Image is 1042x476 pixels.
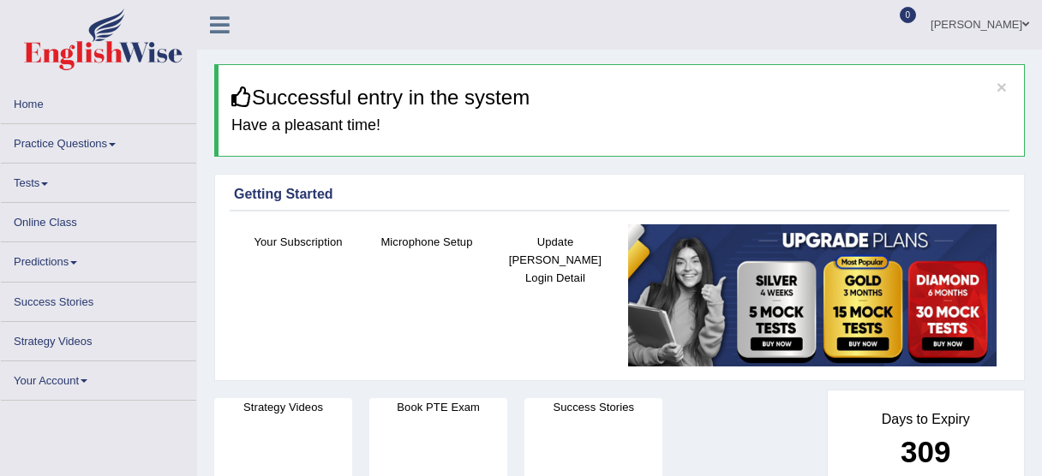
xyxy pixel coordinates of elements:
[1,164,196,197] a: Tests
[1,283,196,316] a: Success Stories
[500,233,611,287] h4: Update [PERSON_NAME] Login Detail
[628,224,997,366] img: small5.jpg
[1,85,196,118] a: Home
[1,322,196,355] a: Strategy Videos
[1,242,196,276] a: Predictions
[997,78,1007,96] button: ×
[371,233,482,251] h4: Microphone Setup
[847,412,1006,427] h4: Days to Expiry
[231,117,1011,134] h4: Have a pleasant time!
[1,124,196,158] a: Practice Questions
[901,435,950,468] b: 309
[243,233,354,251] h4: Your Subscription
[1,361,196,395] a: Your Account
[234,184,1005,205] div: Getting Started
[214,398,352,416] h4: Strategy Videos
[900,7,917,23] span: 0
[231,86,1011,109] h3: Successful entry in the system
[369,398,507,416] h4: Book PTE Exam
[524,398,662,416] h4: Success Stories
[1,203,196,236] a: Online Class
